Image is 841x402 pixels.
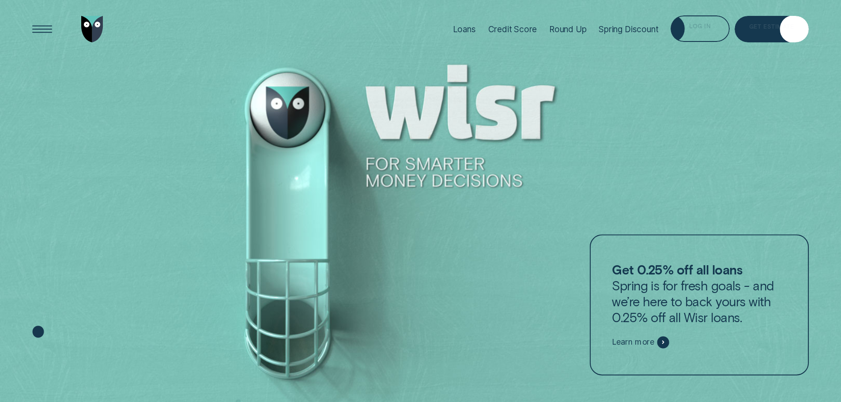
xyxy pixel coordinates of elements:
button: Log in [671,15,729,42]
span: Learn more [612,337,654,347]
a: Get Estimate [735,16,809,42]
img: Wisr [81,16,103,42]
div: Credit Score [488,24,537,34]
div: Spring Discount [599,24,658,34]
a: Get 0.25% off all loansSpring is for fresh goals - and we’re here to back yours with 0.25% off al... [590,234,809,375]
div: Get Estimate [749,25,794,30]
strong: Get 0.25% off all loans [612,261,742,277]
button: Open Menu [29,16,56,42]
div: Round Up [549,24,587,34]
div: Loans [453,24,476,34]
p: Spring is for fresh goals - and we’re here to back yours with 0.25% off all Wisr loans. [612,261,787,325]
